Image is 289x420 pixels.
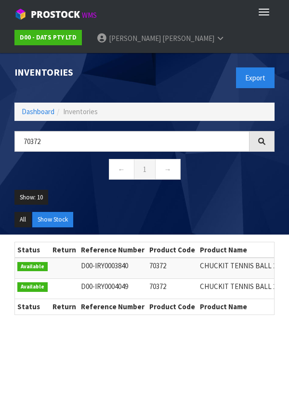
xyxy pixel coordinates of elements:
th: Return [50,242,79,258]
th: Status [15,242,50,258]
td: D00-IRY0004049 [79,278,147,299]
button: All [14,212,31,227]
span: [PERSON_NAME] [109,34,161,43]
th: Reference Number [79,242,147,258]
span: [PERSON_NAME] [162,34,214,43]
small: WMS [82,11,97,20]
td: D00-IRY0003840 [79,258,147,278]
th: Product Code [147,242,197,258]
button: Show: 10 [14,190,48,205]
img: cube-alt.png [14,8,26,20]
span: Inventories [63,107,98,116]
input: Search inventories [14,131,250,152]
button: Export [236,67,275,88]
a: 1 [134,159,156,180]
a: D00 - DATS PTY LTD [14,30,82,45]
th: Status [15,299,50,315]
span: ProStock [31,8,80,21]
h1: Inventories [14,67,137,78]
td: 70372 [147,278,197,299]
th: Return [50,299,79,315]
strong: D00 - DATS PTY LTD [20,33,77,41]
a: Dashboard [22,107,54,116]
span: Available [17,282,48,292]
a: → [155,159,181,180]
th: Product Code [147,299,197,315]
span: Available [17,262,48,272]
nav: Page navigation [14,159,275,183]
a: ← [109,159,134,180]
th: Reference Number [79,299,147,315]
button: Show Stock [32,212,73,227]
td: 70372 [147,258,197,278]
